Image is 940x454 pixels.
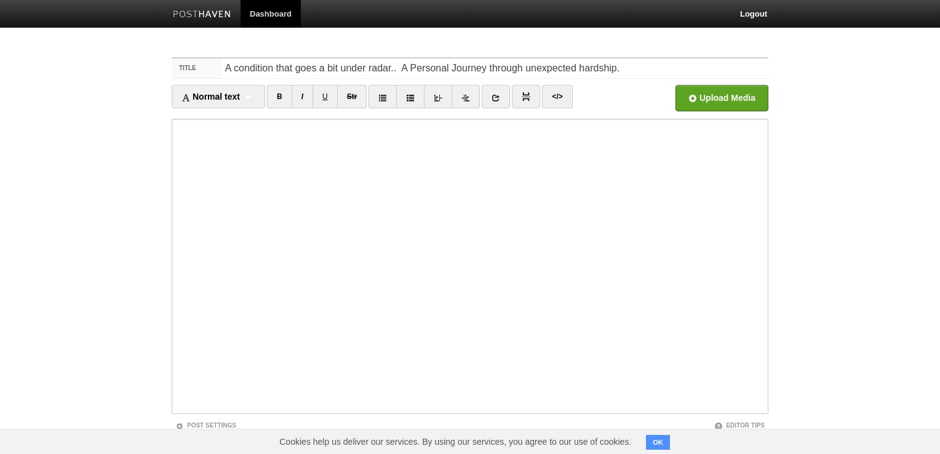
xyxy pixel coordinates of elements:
img: pagebreak-icon.png [522,92,530,101]
a: Post Settings [175,422,236,429]
span: Cookies help us deliver our services. By using our services, you agree to our use of cookies. [267,429,643,454]
span: Normal text [181,92,240,102]
a: Str [337,85,367,108]
a: I [292,85,313,108]
a: Editor Tips [714,422,765,429]
del: Str [347,92,357,101]
a: </> [542,85,572,108]
a: B [267,85,292,108]
a: U [313,85,338,108]
img: Posthaven-bar [173,10,231,20]
label: Title [172,58,221,78]
button: OK [646,435,670,450]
